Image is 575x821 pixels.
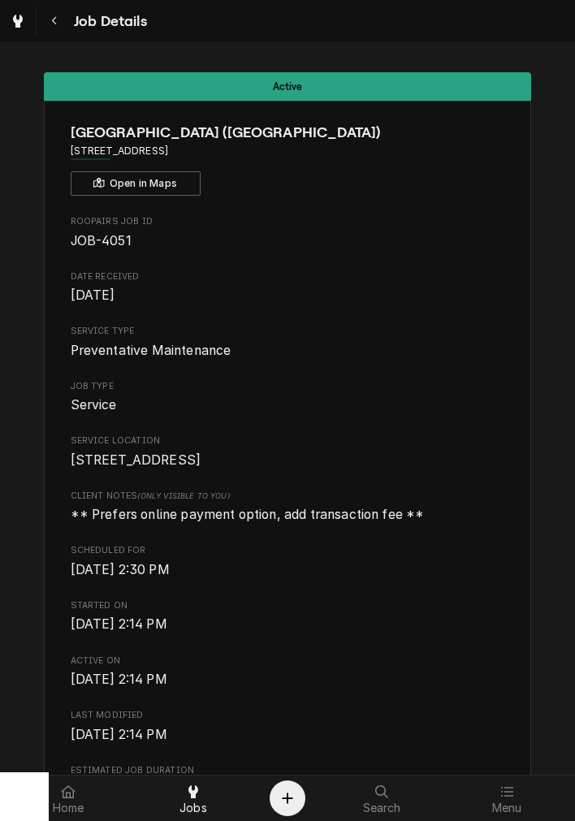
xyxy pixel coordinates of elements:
span: Scheduled For [71,560,505,580]
span: Service Type [71,325,505,338]
div: Active On [71,655,505,689]
span: [STREET_ADDRESS] [71,452,201,468]
a: Search [320,779,443,818]
div: Last Modified [71,709,505,744]
span: [DATE] 2:14 PM [71,616,167,632]
div: Date Received [71,270,505,305]
span: Service [71,397,117,413]
span: JOB-4051 [71,233,132,248]
span: Started On [71,599,505,612]
span: Menu [492,802,522,815]
div: Job Type [71,380,505,415]
span: Estimated Job Duration [71,764,505,777]
a: Home [6,779,130,818]
span: Client Notes [71,490,505,503]
span: Started On [71,615,505,634]
button: Navigate back [40,6,69,36]
div: Estimated Job Duration [71,764,505,799]
span: [DATE] 2:14 PM [71,672,167,687]
div: Started On [71,599,505,634]
span: Address [71,144,505,158]
span: Home [53,802,84,815]
div: Service Type [71,325,505,360]
span: Service Location [71,434,505,447]
span: Job Type [71,395,505,415]
span: Job Details [69,11,147,32]
span: Jobs [179,802,207,815]
span: Preventative Maintenance [71,343,231,358]
span: Roopairs Job ID [71,215,505,228]
span: (Only Visible to You) [137,491,229,500]
span: Date Received [71,270,505,283]
div: Service Location [71,434,505,469]
button: Create Object [270,780,305,816]
span: Job Type [71,380,505,393]
span: [DATE] [71,287,115,303]
span: Last Modified [71,709,505,722]
span: [object Object] [71,505,505,525]
div: Scheduled For [71,544,505,579]
div: Roopairs Job ID [71,215,505,250]
span: Roopairs Job ID [71,231,505,251]
span: Name [71,122,505,144]
div: Client Information [71,122,505,196]
span: Active On [71,670,505,689]
a: Menu [445,779,569,818]
a: Go to Jobs [3,6,32,36]
span: [DATE] 2:14 PM [71,727,167,742]
span: Active On [71,655,505,668]
a: Jobs [132,779,255,818]
div: Status [44,72,531,101]
span: Service Type [71,341,505,361]
span: Date Received [71,286,505,305]
span: Scheduled For [71,544,505,557]
span: Last Modified [71,725,505,745]
span: Active [273,81,303,92]
div: [object Object] [71,490,505,525]
button: Open in Maps [71,171,201,196]
span: ** Prefers online payment option, add transaction fee ** [71,507,425,522]
span: Service Location [71,451,505,470]
span: [DATE] 2:30 PM [71,562,170,577]
span: Search [363,802,401,815]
